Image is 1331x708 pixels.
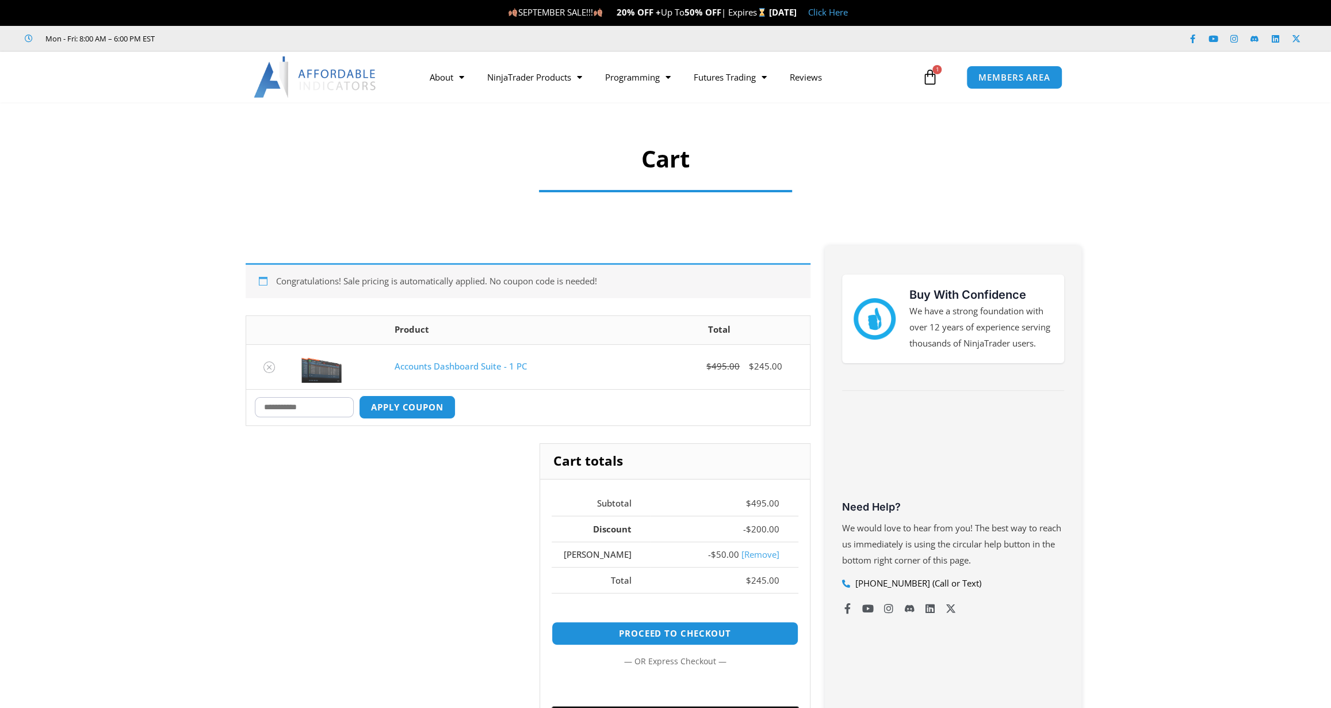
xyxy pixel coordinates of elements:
th: [PERSON_NAME] [552,542,651,568]
th: Total [628,316,810,344]
th: Discount [552,516,651,542]
a: Programming [594,64,682,90]
strong: 20% OFF + [617,6,661,18]
a: NinjaTrader Products [476,64,594,90]
span: [PHONE_NUMBER] (Call or Text) [852,576,981,592]
iframe: Customer reviews powered by Trustpilot [171,33,343,44]
img: LogoAI | Affordable Indicators – NinjaTrader [254,56,377,98]
a: MEMBERS AREA [966,66,1062,89]
div: Congratulations! Sale pricing is automatically applied. No coupon code is needed! [246,263,810,298]
a: Remove Accounts Dashboard Suite - 1 PC from cart [263,361,275,373]
a: 1 [904,60,955,94]
span: SEPTEMBER SALE!!! Up To | Expires [508,6,768,18]
span: $ [746,497,751,509]
button: Apply coupon [359,395,456,419]
img: 🍂 [594,8,602,17]
span: $ [711,549,716,560]
bdi: 495.00 [746,497,779,509]
span: MEMBERS AREA [978,73,1050,82]
h2: Cart totals [540,444,810,479]
span: $ [746,574,751,586]
bdi: 245.00 [749,360,782,372]
img: 🍂 [508,8,517,17]
a: Reviews [778,64,833,90]
bdi: 495.00 [706,360,740,372]
a: Futures Trading [682,64,778,90]
strong: [DATE] [769,6,797,18]
span: - [743,523,746,535]
h3: Need Help? [842,500,1064,513]
th: Product [386,316,628,344]
a: Click Here [808,6,848,18]
iframe: Customer reviews powered by Trustpilot [842,411,1064,497]
a: Remove mike coupon [741,549,779,560]
a: About [418,64,476,90]
span: Mon - Fri: 8:00 AM – 6:00 PM EST [43,32,155,45]
p: — or — [552,654,798,669]
th: Subtotal [552,491,651,516]
a: Proceed to checkout [552,622,798,645]
span: We would love to hear from you! The best way to reach us immediately is using the circular help b... [842,522,1061,566]
h3: Buy With Confidence [909,286,1053,303]
a: Accounts Dashboard Suite - 1 PC [395,360,527,372]
p: We have a strong foundation with over 12 years of experience serving thousands of NinjaTrader users. [909,303,1053,352]
iframe: Secure express checkout frame [549,675,801,703]
h1: Cart [285,143,1047,175]
span: $ [746,523,751,535]
bdi: 245.00 [746,574,779,586]
img: mark thumbs good 43913 | Affordable Indicators – NinjaTrader [854,298,895,340]
img: Screenshot 2024-08-26 155710eeeee | Affordable Indicators – NinjaTrader [301,351,342,383]
strong: 50% OFF [684,6,721,18]
span: $ [706,360,712,372]
th: Total [552,567,651,593]
img: ⌛ [758,8,766,17]
nav: Menu [418,64,919,90]
span: 50.00 [711,549,739,560]
span: $ [749,360,754,372]
td: - [650,542,798,568]
bdi: 200.00 [746,523,779,535]
span: 1 [932,65,942,74]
